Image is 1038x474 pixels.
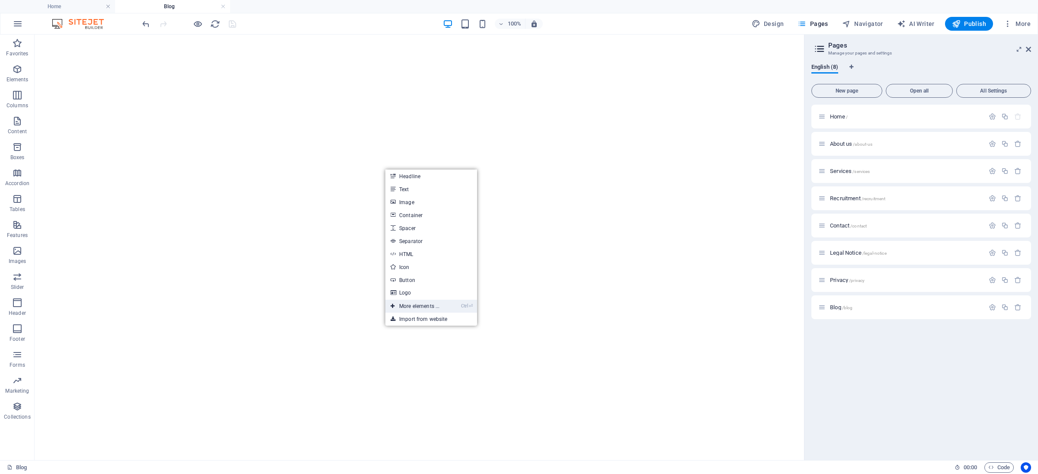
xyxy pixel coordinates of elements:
a: Button [385,273,477,286]
p: Boxes [10,154,25,161]
div: Remove [1014,249,1022,256]
p: Content [8,128,27,135]
span: Design [752,19,784,28]
p: Favorites [6,50,28,57]
span: /about-us [853,142,872,147]
a: Icon [385,260,477,273]
a: Ctrl⏎More elements ... [385,300,445,313]
span: /recruitment [862,196,886,201]
div: Settings [989,113,996,120]
span: /privacy [849,278,865,283]
a: Headline [385,170,477,183]
div: Recruitment/recruitment [827,195,984,201]
button: All Settings [956,84,1031,98]
div: Remove [1014,276,1022,284]
p: Images [9,258,26,265]
button: undo [141,19,151,29]
button: Design [748,17,788,31]
span: AI Writer [897,19,935,28]
span: More [1003,19,1031,28]
div: Blog/blog [827,304,984,310]
a: Click to cancel selection. Double-click to open Pages [7,462,27,473]
button: Usercentrics [1021,462,1031,473]
button: Navigator [839,17,887,31]
i: ⏎ [469,303,473,309]
span: Publish [952,19,986,28]
p: Accordion [5,180,29,187]
div: Duplicate [1001,222,1009,229]
p: Marketing [5,388,29,394]
h3: Manage your pages and settings [828,49,1014,57]
button: Open all [886,84,953,98]
button: Publish [945,17,993,31]
button: reload [210,19,220,29]
p: Features [7,232,28,239]
div: Remove [1014,167,1022,175]
p: Columns [6,102,28,109]
div: Settings [989,222,996,229]
span: : [970,464,971,471]
span: Click to open page [830,277,865,283]
a: Logo [385,286,477,299]
p: Forms [10,362,25,368]
h6: Session time [955,462,977,473]
span: Click to open page [830,168,870,174]
span: /blog [842,305,853,310]
span: 00 00 [964,462,977,473]
button: Pages [794,17,831,31]
a: Spacer [385,221,477,234]
h2: Pages [828,42,1031,49]
p: Footer [10,336,25,343]
div: Design (Ctrl+Alt+Y) [748,17,788,31]
p: Collections [4,413,30,420]
div: Settings [989,195,996,202]
div: Duplicate [1001,195,1009,202]
div: Remove [1014,195,1022,202]
i: Undo: Change pages (Ctrl+Z) [141,19,151,29]
span: All Settings [960,88,1027,93]
span: Open all [890,88,949,93]
div: Home/ [827,114,984,119]
button: 100% [495,19,525,29]
div: Remove [1014,222,1022,229]
div: Legal Notice/legal-notice [827,250,984,256]
div: Remove [1014,304,1022,311]
span: Code [988,462,1010,473]
i: On resize automatically adjust zoom level to fit chosen device. [530,20,538,28]
span: Click to open page [830,304,852,311]
i: Ctrl [461,303,468,309]
span: New page [815,88,878,93]
div: Privacy/privacy [827,277,984,283]
span: Click to open page [830,250,886,256]
div: Settings [989,276,996,284]
div: Duplicate [1001,140,1009,147]
div: Duplicate [1001,276,1009,284]
button: More [1000,17,1034,31]
span: /services [852,169,870,174]
span: /contact [850,224,867,228]
button: Code [984,462,1014,473]
a: Separator [385,234,477,247]
span: /legal-notice [862,251,887,256]
button: Click here to leave preview mode and continue editing [192,19,203,29]
div: Settings [989,304,996,311]
div: Duplicate [1001,113,1009,120]
div: Language Tabs [811,64,1031,80]
i: Reload page [210,19,220,29]
p: Slider [11,284,24,291]
a: Container [385,208,477,221]
p: Tables [10,206,25,213]
div: Remove [1014,140,1022,147]
span: Click to open page [830,113,848,120]
button: New page [811,84,882,98]
div: Settings [989,167,996,175]
p: Elements [6,76,29,83]
h6: 100% [508,19,522,29]
span: Click to open page [830,195,885,202]
div: About us/about-us [827,141,984,147]
span: Click to open page [830,141,872,147]
a: HTML [385,247,477,260]
a: Image [385,195,477,208]
div: Duplicate [1001,304,1009,311]
div: Settings [989,249,996,256]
